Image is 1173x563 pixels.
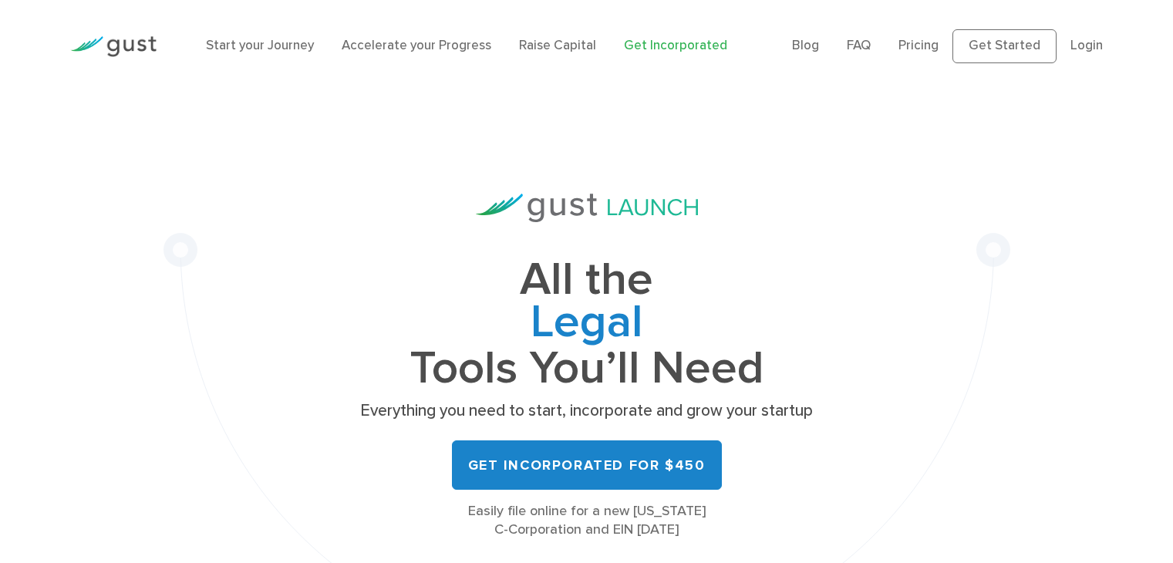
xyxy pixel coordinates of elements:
[847,38,871,53] a: FAQ
[342,38,491,53] a: Accelerate your Progress
[452,440,722,490] a: Get Incorporated for $450
[952,29,1057,63] a: Get Started
[476,194,698,222] img: Gust Launch Logo
[1070,38,1103,53] a: Login
[792,38,819,53] a: Blog
[70,36,157,57] img: Gust Logo
[356,259,818,389] h1: All the Tools You’ll Need
[624,38,727,53] a: Get Incorporated
[356,347,818,393] span: Fundraising
[356,502,818,539] div: Easily file online for a new [US_STATE] C-Corporation and EIN [DATE]
[519,38,596,53] a: Raise Capital
[356,301,818,347] span: Cap Table
[206,38,314,53] a: Start your Journey
[898,38,939,53] a: Pricing
[356,400,818,422] p: Everything you need to start, incorporate and grow your startup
